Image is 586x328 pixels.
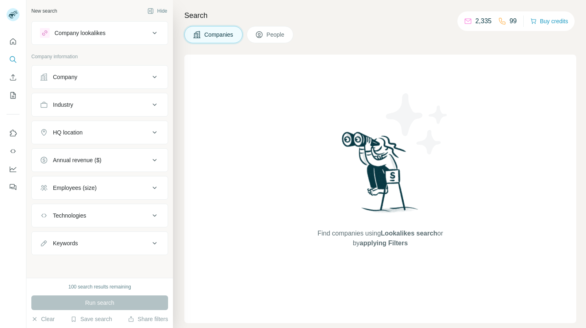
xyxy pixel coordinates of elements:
button: Company [32,67,168,87]
div: Company lookalikes [55,29,105,37]
button: My lists [7,88,20,103]
p: 2,335 [475,16,492,26]
img: Surfe Illustration - Woman searching with binoculars [338,130,423,220]
div: New search [31,7,57,15]
p: Company information [31,53,168,60]
div: 100 search results remaining [68,283,131,291]
button: Feedback [7,180,20,194]
div: Annual revenue ($) [53,156,101,164]
span: People [267,31,285,39]
div: HQ location [53,128,83,136]
button: Hide [142,5,173,17]
button: Save search [70,315,112,323]
p: 99 [509,16,517,26]
div: Industry [53,101,73,109]
button: Use Surfe API [7,144,20,158]
button: HQ location [32,123,168,142]
div: Company [53,73,77,81]
button: Dashboard [7,162,20,176]
button: Technologies [32,206,168,225]
span: Find companies using or by [315,229,445,248]
div: Keywords [53,239,78,247]
div: Employees (size) [53,184,96,192]
button: Enrich CSV [7,70,20,85]
button: Keywords [32,233,168,253]
span: Lookalikes search [381,230,437,237]
div: Technologies [53,211,86,220]
span: applying Filters [360,240,408,247]
button: Search [7,52,20,67]
button: Annual revenue ($) [32,150,168,170]
button: Employees (size) [32,178,168,198]
button: Company lookalikes [32,23,168,43]
button: Use Surfe on LinkedIn [7,126,20,141]
span: Companies [204,31,234,39]
button: Share filters [128,315,168,323]
button: Clear [31,315,55,323]
button: Buy credits [530,15,568,27]
h4: Search [184,10,576,21]
button: Industry [32,95,168,114]
button: Quick start [7,34,20,49]
img: Surfe Illustration - Stars [380,87,454,161]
